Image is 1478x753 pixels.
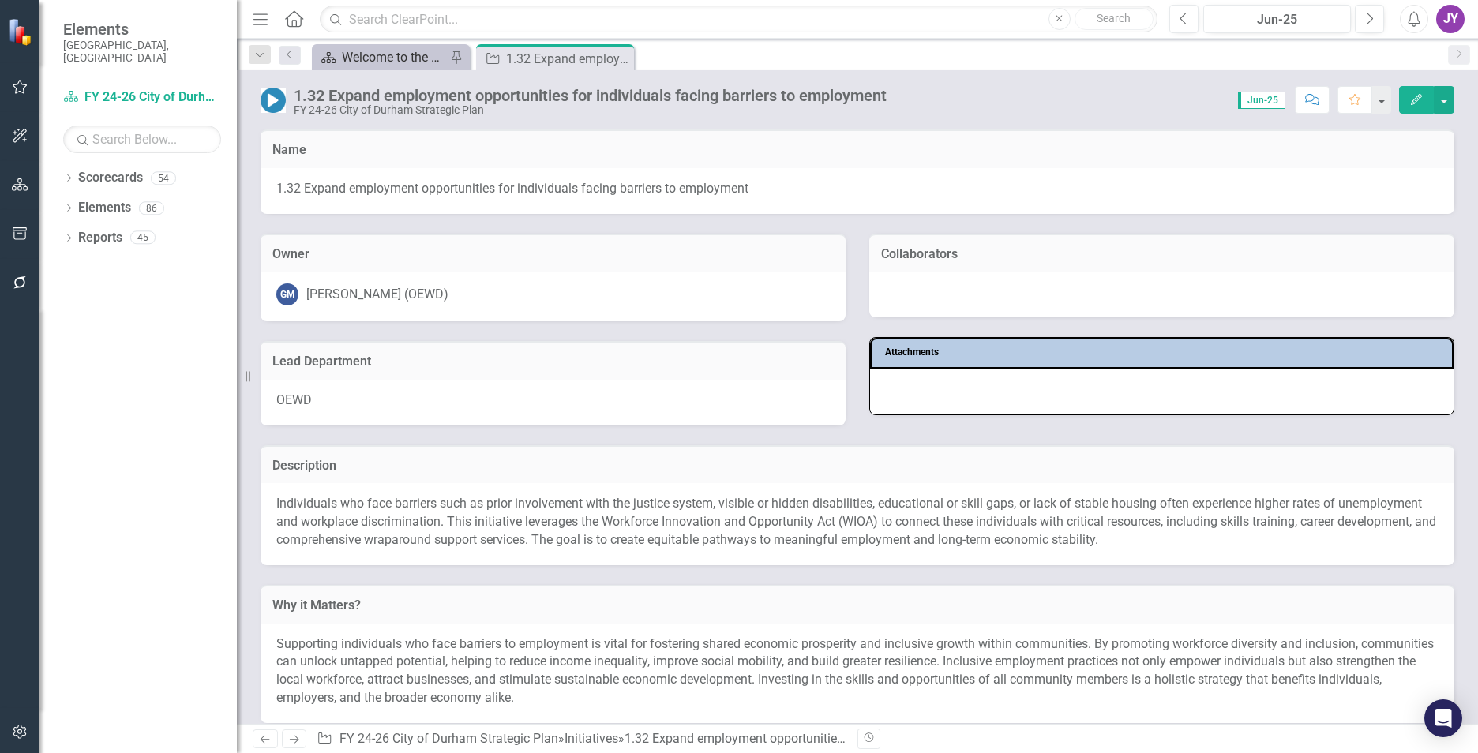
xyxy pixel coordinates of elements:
h3: Name [272,143,1442,157]
img: In Progress [261,88,286,113]
button: Search [1075,8,1154,30]
a: Reports [78,229,122,247]
span: OEWD [276,392,312,407]
h3: Attachments [885,347,1444,358]
div: Open Intercom Messenger [1424,699,1462,737]
div: 86 [139,201,164,215]
div: GM [276,283,298,305]
a: Welcome to the FY [DATE]-[DATE] Strategic Plan Landing Page! [316,47,446,67]
h3: Collaborators [881,247,1442,261]
div: 45 [130,231,156,245]
div: 1.32 Expand employment opportunities for individuals facing barriers to employment [506,49,630,69]
h3: Owner [272,247,834,261]
span: Search [1097,12,1131,24]
div: 1.32 Expand employment opportunities for individuals facing barriers to employment [294,87,887,104]
img: ClearPoint Strategy [8,18,36,46]
p: Supporting individuals who face barriers to employment is vital for fostering shared economic pro... [276,635,1439,707]
a: Elements [78,199,131,217]
small: [GEOGRAPHIC_DATA], [GEOGRAPHIC_DATA] [63,39,221,65]
a: Scorecards [78,169,143,187]
span: Jun-25 [1238,92,1285,109]
div: 54 [151,171,176,185]
div: Jun-25 [1209,10,1345,29]
div: Welcome to the FY [DATE]-[DATE] Strategic Plan Landing Page! [342,47,446,67]
div: FY 24-26 City of Durham Strategic Plan [294,104,887,116]
div: [PERSON_NAME] (OEWD) [306,286,448,304]
div: 1.32 Expand employment opportunities for individuals facing barriers to employment [625,731,1097,746]
button: JY [1436,5,1465,33]
a: Initiatives [565,731,618,746]
a: FY 24-26 City of Durham Strategic Plan [63,88,221,107]
a: FY 24-26 City of Durham Strategic Plan [339,731,558,746]
h3: Why it Matters? [272,598,1442,613]
span: Elements [63,20,221,39]
p: Individuals who face barriers such as prior involvement with the justice system, visible or hidde... [276,495,1439,549]
div: » » [317,730,846,748]
span: 1.32 Expand employment opportunities for individuals facing barriers to employment [276,180,1439,198]
h3: Description [272,459,1442,473]
h3: Lead Department [272,354,834,369]
input: Search Below... [63,126,221,153]
input: Search ClearPoint... [320,6,1157,33]
button: Jun-25 [1203,5,1351,33]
